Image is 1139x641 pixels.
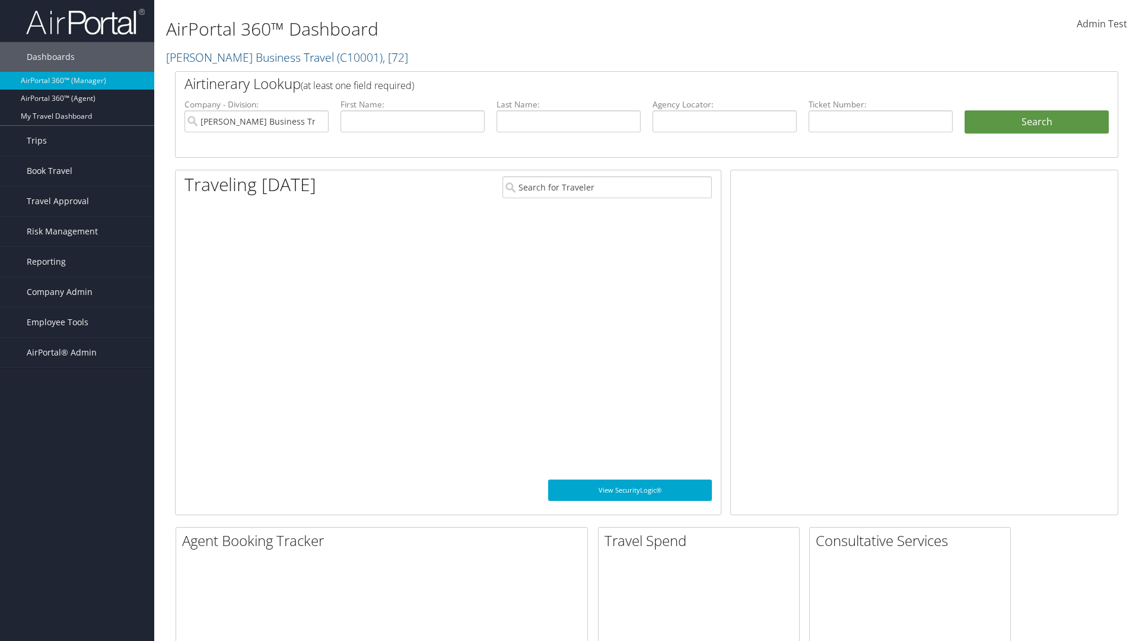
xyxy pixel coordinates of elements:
[184,172,316,197] h1: Traveling [DATE]
[809,99,953,110] label: Ticket Number:
[383,49,408,65] span: , [ 72 ]
[965,110,1109,134] button: Search
[548,480,712,501] a: View SecurityLogic®
[497,99,641,110] label: Last Name:
[27,42,75,72] span: Dashboards
[27,126,47,156] span: Trips
[27,338,97,367] span: AirPortal® Admin
[816,531,1010,551] h2: Consultative Services
[301,79,414,92] span: (at least one field required)
[184,99,329,110] label: Company - Division:
[337,49,383,65] span: ( C10001 )
[26,8,145,36] img: airportal-logo.png
[182,531,587,551] h2: Agent Booking Tracker
[27,156,72,186] span: Book Travel
[27,277,93,307] span: Company Admin
[27,186,89,216] span: Travel Approval
[184,74,1030,94] h2: Airtinerary Lookup
[1077,6,1127,43] a: Admin Test
[27,307,88,337] span: Employee Tools
[605,531,799,551] h2: Travel Spend
[653,99,797,110] label: Agency Locator:
[27,247,66,277] span: Reporting
[1077,17,1127,30] span: Admin Test
[341,99,485,110] label: First Name:
[166,17,807,42] h1: AirPortal 360™ Dashboard
[27,217,98,246] span: Risk Management
[502,176,712,198] input: Search for Traveler
[166,49,408,65] a: [PERSON_NAME] Business Travel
